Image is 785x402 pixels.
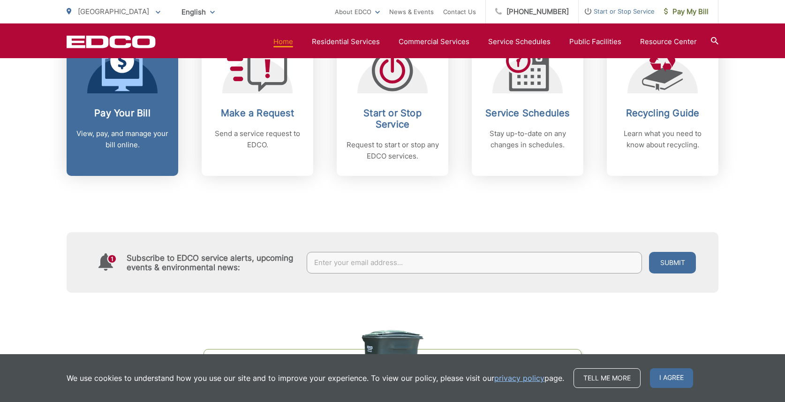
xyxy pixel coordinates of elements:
a: Recycling Guide Learn what you need to know about recycling. [607,32,718,176]
span: I agree [650,368,693,388]
h2: Pay Your Bill [76,107,169,119]
a: EDCD logo. Return to the homepage. [67,35,156,48]
h2: Service Schedules [481,107,574,119]
a: Make a Request Send a service request to EDCO. [202,32,313,176]
a: About EDCO [335,6,380,17]
a: privacy policy [494,372,544,384]
span: Pay My Bill [664,6,709,17]
h4: Subscribe to EDCO service alerts, upcoming events & environmental news: [127,253,297,272]
a: Tell me more [574,368,641,388]
a: Commercial Services [399,36,469,47]
h2: Recycling Guide [616,107,709,119]
span: English [174,4,222,20]
h2: Make a Request [211,107,304,119]
h2: Start or Stop Service [346,107,439,130]
a: Home [273,36,293,47]
a: Pay Your Bill View, pay, and manage your bill online. [67,32,178,176]
p: Stay up-to-date on any changes in schedules. [481,128,574,151]
button: Submit [649,252,696,273]
a: Resource Center [640,36,697,47]
a: Contact Us [443,6,476,17]
p: We use cookies to understand how you use our site and to improve your experience. To view our pol... [67,372,564,384]
a: News & Events [389,6,434,17]
span: [GEOGRAPHIC_DATA] [78,7,149,16]
p: Request to start or stop any EDCO services. [346,139,439,162]
p: Learn what you need to know about recycling. [616,128,709,151]
p: View, pay, and manage your bill online. [76,128,169,151]
a: Service Schedules [488,36,551,47]
a: Service Schedules Stay up-to-date on any changes in schedules. [472,32,583,176]
p: Send a service request to EDCO. [211,128,304,151]
a: Public Facilities [569,36,621,47]
a: Residential Services [312,36,380,47]
input: Enter your email address... [307,252,642,273]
